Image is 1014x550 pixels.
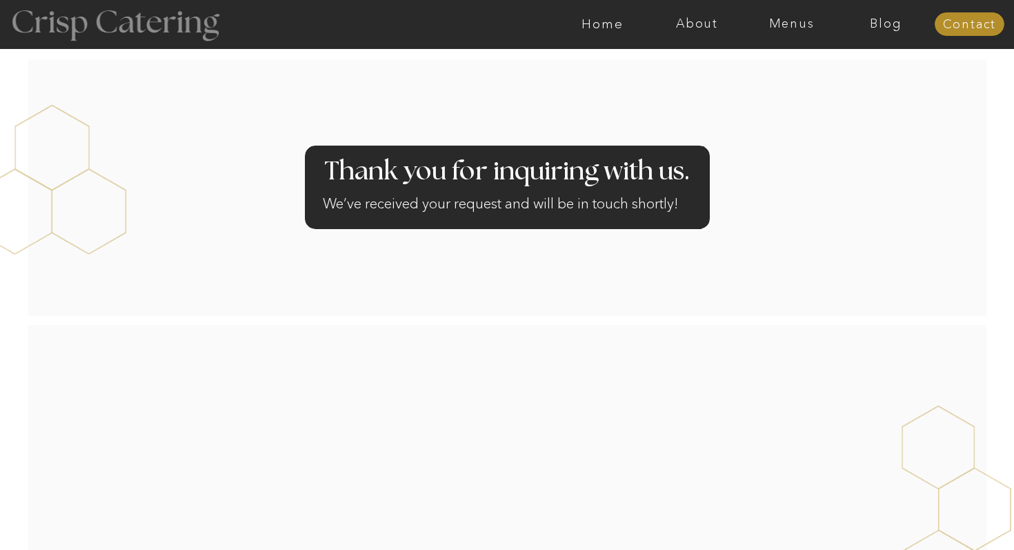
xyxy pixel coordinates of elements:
[555,17,650,31] a: Home
[839,17,933,31] a: Blog
[744,17,839,31] a: Menus
[323,193,691,220] h2: We’ve received your request and will be in touch shortly!
[935,18,1004,32] a: Contact
[650,17,744,31] a: About
[322,159,692,186] h2: Thank you for inquiring with us.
